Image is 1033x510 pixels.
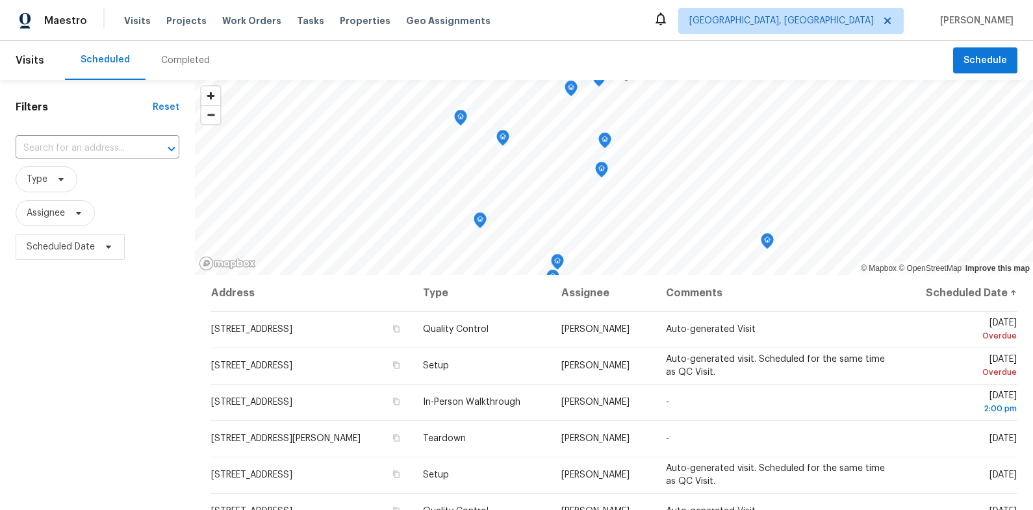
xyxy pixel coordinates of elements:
[454,110,467,130] div: Map marker
[908,402,1017,415] div: 2:00 pm
[861,264,897,273] a: Mapbox
[561,434,630,443] span: [PERSON_NAME]
[898,275,1017,311] th: Scheduled Date ↑
[666,434,669,443] span: -
[899,264,962,273] a: OpenStreetMap
[423,361,449,370] span: Setup
[689,14,874,27] span: [GEOGRAPHIC_DATA], [GEOGRAPHIC_DATA]
[908,318,1017,342] span: [DATE]
[413,275,552,311] th: Type
[935,14,1014,27] span: [PERSON_NAME]
[598,133,611,153] div: Map marker
[211,434,361,443] span: [STREET_ADDRESS][PERSON_NAME]
[963,53,1007,69] span: Schedule
[989,470,1017,479] span: [DATE]
[81,53,130,66] div: Scheduled
[222,14,281,27] span: Work Orders
[340,14,390,27] span: Properties
[595,162,608,182] div: Map marker
[666,325,756,334] span: Auto-generated Visit
[199,256,256,271] a: Mapbox homepage
[908,355,1017,379] span: [DATE]
[201,86,220,105] button: Zoom in
[211,325,292,334] span: [STREET_ADDRESS]
[161,54,210,67] div: Completed
[474,212,487,233] div: Map marker
[211,361,292,370] span: [STREET_ADDRESS]
[908,391,1017,415] span: [DATE]
[546,270,559,290] div: Map marker
[423,398,520,407] span: In-Person Walkthrough
[27,173,47,186] span: Type
[561,398,630,407] span: [PERSON_NAME]
[16,138,143,159] input: Search for an address...
[153,101,179,114] div: Reset
[406,14,491,27] span: Geo Assignments
[953,47,1017,74] button: Schedule
[16,101,153,114] h1: Filters
[201,106,220,124] span: Zoom out
[666,355,885,377] span: Auto-generated visit. Scheduled for the same time as QC Visit.
[211,398,292,407] span: [STREET_ADDRESS]
[390,359,402,371] button: Copy Address
[666,398,669,407] span: -
[761,233,774,253] div: Map marker
[162,140,181,158] button: Open
[496,130,509,150] div: Map marker
[561,470,630,479] span: [PERSON_NAME]
[27,207,65,220] span: Assignee
[561,361,630,370] span: [PERSON_NAME]
[211,470,292,479] span: [STREET_ADDRESS]
[908,329,1017,342] div: Overdue
[423,470,449,479] span: Setup
[124,14,151,27] span: Visits
[423,325,489,334] span: Quality Control
[27,240,95,253] span: Scheduled Date
[908,366,1017,379] div: Overdue
[390,396,402,407] button: Copy Address
[551,254,564,274] div: Map marker
[390,323,402,335] button: Copy Address
[195,80,1033,275] canvas: Map
[210,275,413,311] th: Address
[565,81,578,101] div: Map marker
[44,14,87,27] span: Maestro
[965,264,1030,273] a: Improve this map
[166,14,207,27] span: Projects
[666,464,885,486] span: Auto-generated visit. Scheduled for the same time as QC Visit.
[201,105,220,124] button: Zoom out
[297,16,324,25] span: Tasks
[551,275,656,311] th: Assignee
[656,275,898,311] th: Comments
[593,71,606,91] div: Map marker
[390,468,402,480] button: Copy Address
[16,46,44,75] span: Visits
[561,325,630,334] span: [PERSON_NAME]
[989,434,1017,443] span: [DATE]
[423,434,466,443] span: Teardown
